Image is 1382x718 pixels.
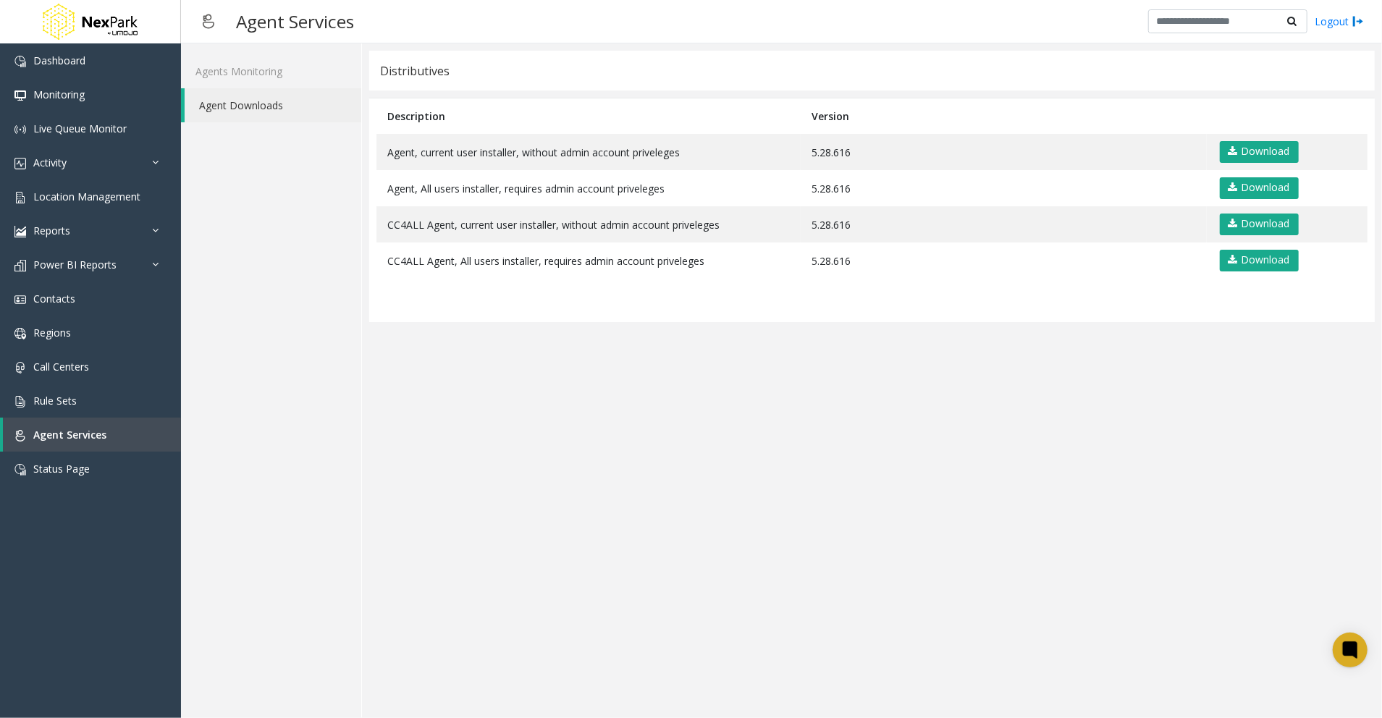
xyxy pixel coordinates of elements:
td: CC4ALL Agent, All users installer, requires admin account priveleges [376,242,801,279]
a: Download [1220,250,1299,271]
img: 'icon' [14,362,26,373]
a: Agent Downloads [185,88,361,122]
img: 'icon' [14,192,26,203]
a: Download [1220,177,1299,199]
span: Agent Services [33,428,106,442]
a: Agent Services [3,418,181,452]
img: 'icon' [14,328,26,339]
td: 5.28.616 [801,134,1206,170]
span: Contacts [33,292,75,305]
span: Regions [33,326,71,339]
td: Agent, current user installer, without admin account priveleges [376,134,801,170]
th: Description [376,98,801,134]
img: logout [1352,14,1364,29]
span: Rule Sets [33,394,77,407]
img: 'icon' [14,226,26,237]
td: 5.28.616 [801,242,1206,279]
img: 'icon' [14,430,26,442]
td: CC4ALL Agent, current user installer, without admin account priveleges [376,206,801,242]
a: Agents Monitoring [181,54,361,88]
td: 5.28.616 [801,206,1206,242]
a: Download [1220,141,1299,163]
a: Download [1220,214,1299,235]
img: 'icon' [14,396,26,407]
img: 'icon' [14,260,26,271]
img: pageIcon [195,4,222,39]
span: Power BI Reports [33,258,117,271]
span: Call Centers [33,360,89,373]
td: Agent, All users installer, requires admin account priveleges [376,170,801,206]
img: 'icon' [14,158,26,169]
span: Dashboard [33,54,85,67]
td: 5.28.616 [801,170,1206,206]
span: Live Queue Monitor [33,122,127,135]
span: Activity [33,156,67,169]
img: 'icon' [14,90,26,101]
img: 'icon' [14,294,26,305]
img: 'icon' [14,124,26,135]
span: Reports [33,224,70,237]
span: Status Page [33,462,90,476]
span: Monitoring [33,88,85,101]
th: Version [801,98,1206,134]
span: Location Management [33,190,140,203]
div: Distributives [380,62,450,80]
img: 'icon' [14,56,26,67]
a: Logout [1315,14,1364,29]
img: 'icon' [14,464,26,476]
h3: Agent Services [229,4,361,39]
